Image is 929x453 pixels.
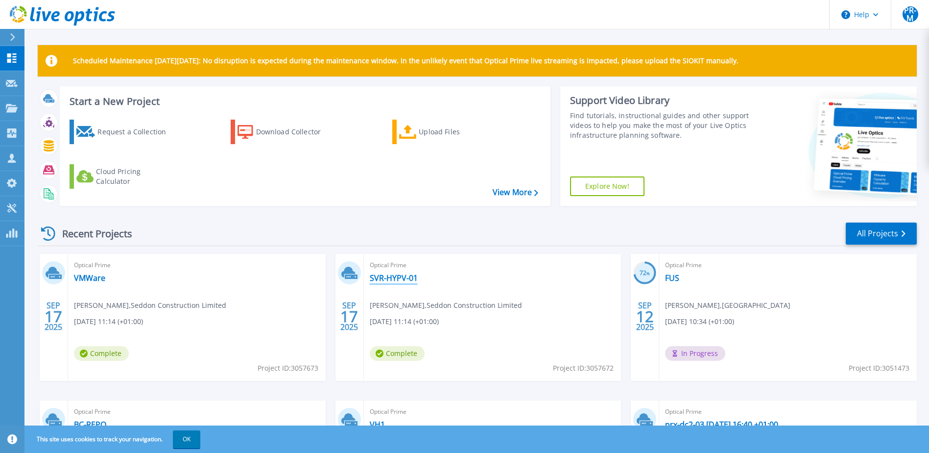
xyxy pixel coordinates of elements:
[74,406,320,417] span: Optical Prime
[636,312,654,321] span: 12
[370,300,522,311] span: [PERSON_NAME] , Seddon Construction Limited
[74,346,129,361] span: Complete
[173,430,200,448] button: OK
[665,260,911,271] span: Optical Prime
[665,300,790,311] span: [PERSON_NAME] , [GEOGRAPHIC_DATA]
[27,430,200,448] span: This site uses cookies to track your navigation.
[665,406,911,417] span: Optical Prime
[74,260,320,271] span: Optical Prime
[70,164,179,189] a: Cloud Pricing Calculator
[370,346,425,361] span: Complete
[73,57,738,65] p: Scheduled Maintenance [DATE][DATE]: No disruption is expected during the maintenance window. In t...
[570,94,752,107] div: Support Video Library
[370,260,616,271] span: Optical Prime
[419,122,497,142] div: Upload Files
[74,300,226,311] span: [PERSON_NAME] , Seddon Construction Limited
[570,111,752,140] div: Find tutorials, instructional guides and other support videos to help you make the most of your L...
[258,363,318,374] span: Project ID: 3057673
[493,188,538,197] a: View More
[570,176,644,196] a: Explore Now!
[633,268,656,279] h3: 72
[646,271,650,276] span: %
[849,363,909,374] span: Project ID: 3051473
[665,273,679,283] a: FUS
[370,316,439,327] span: [DATE] 11:14 (+01:00)
[38,222,145,246] div: Recent Projects
[45,312,62,321] span: 17
[846,223,917,245] a: All Projects
[340,299,358,334] div: SEP 2025
[665,346,725,361] span: In Progress
[70,96,538,107] h3: Start a New Project
[96,167,174,186] div: Cloud Pricing Calculator
[553,363,614,374] span: Project ID: 3057672
[665,316,734,327] span: [DATE] 10:34 (+01:00)
[370,420,385,429] a: VH1
[74,273,105,283] a: VMWare
[340,312,358,321] span: 17
[256,122,334,142] div: Download Collector
[392,120,501,144] a: Upload Files
[231,120,340,144] a: Download Collector
[97,122,176,142] div: Request a Collection
[74,316,143,327] span: [DATE] 11:14 (+01:00)
[903,6,918,22] span: PR-M
[665,420,778,429] a: prx-dc2-03 [DATE] 16:40 +01:00
[74,420,106,429] a: BC-REPO
[636,299,654,334] div: SEP 2025
[44,299,63,334] div: SEP 2025
[370,273,418,283] a: SVR-HYPV-01
[70,120,179,144] a: Request a Collection
[370,406,616,417] span: Optical Prime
